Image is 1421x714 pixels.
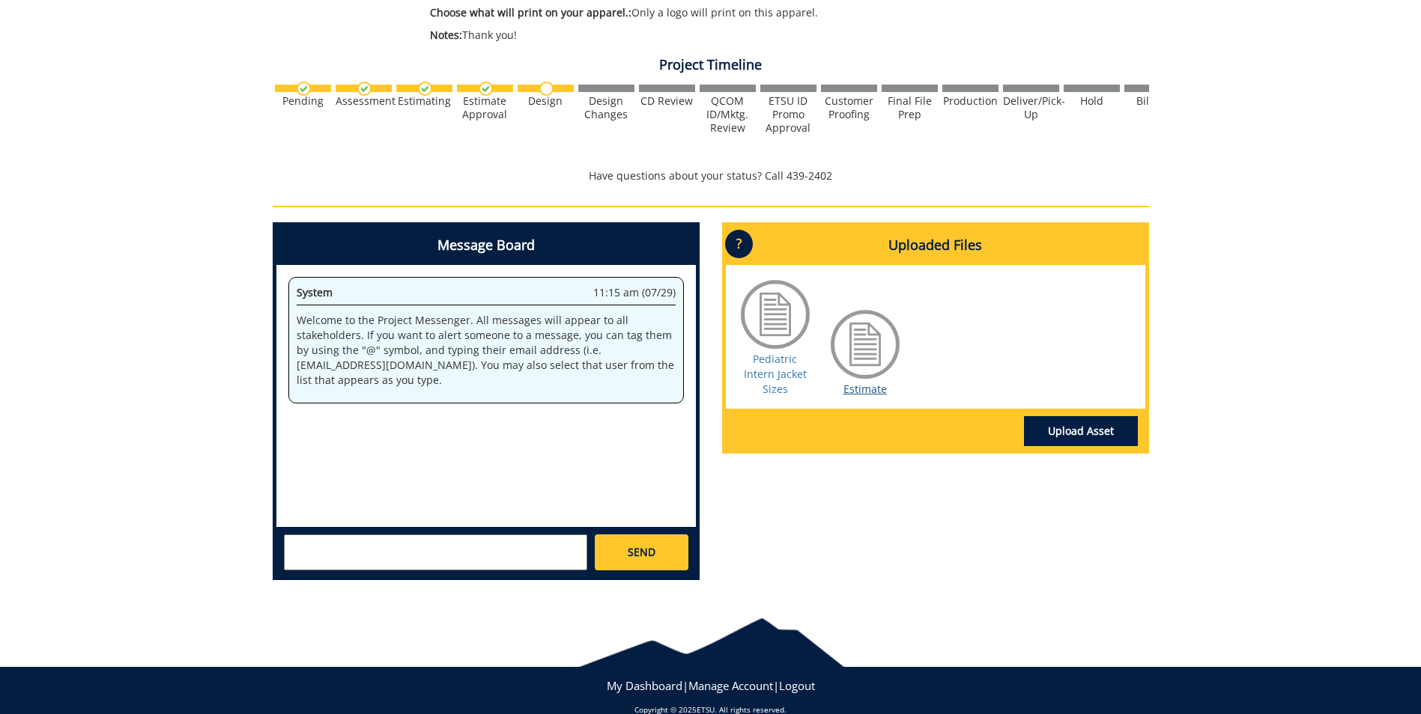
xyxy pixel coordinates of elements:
[639,94,695,108] div: CD Review
[357,82,372,96] img: checkmark
[1024,416,1138,446] a: Upload Asset
[539,82,554,96] img: no
[628,545,655,560] span: SEND
[595,534,688,570] a: SEND
[276,226,696,265] h4: Message Board
[297,285,333,299] span: System
[518,94,574,108] div: Design
[457,94,513,121] div: Estimate Approval
[284,534,587,570] textarea: messageToSend
[430,28,462,42] span: Notes:
[396,94,452,108] div: Estimating
[273,168,1149,183] p: Have questions about your status? Call 439-2402
[1064,94,1120,108] div: Hold
[430,5,1016,20] p: Only a logo will print on this apparel.
[607,678,682,693] a: My Dashboard
[418,82,432,96] img: checkmark
[1003,94,1059,121] div: Deliver/Pick-Up
[479,82,493,96] img: checkmark
[593,285,676,300] span: 11:15 am (07/29)
[779,678,815,693] a: Logout
[297,82,311,96] img: checkmark
[882,94,938,121] div: Final File Prep
[725,230,753,258] p: ?
[297,313,676,388] p: Welcome to the Project Messenger. All messages will appear to all stakeholders. If you want to al...
[1124,94,1181,108] div: Billing
[744,352,807,396] a: Pediatric Intern Jacket Sizes
[430,5,631,19] span: Choose what will print on your apparel.:
[843,382,887,396] a: Estimate
[688,678,773,693] a: Manage Account
[821,94,877,121] div: Customer Proofing
[942,94,999,108] div: Production
[430,28,1016,43] p: Thank you!
[578,94,634,121] div: Design Changes
[700,94,756,135] div: QCOM ID/Mktg. Review
[275,94,331,108] div: Pending
[760,94,816,135] div: ETSU ID Promo Approval
[336,94,392,108] div: Assessment
[726,226,1145,265] h4: Uploaded Files
[273,58,1149,73] h4: Project Timeline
